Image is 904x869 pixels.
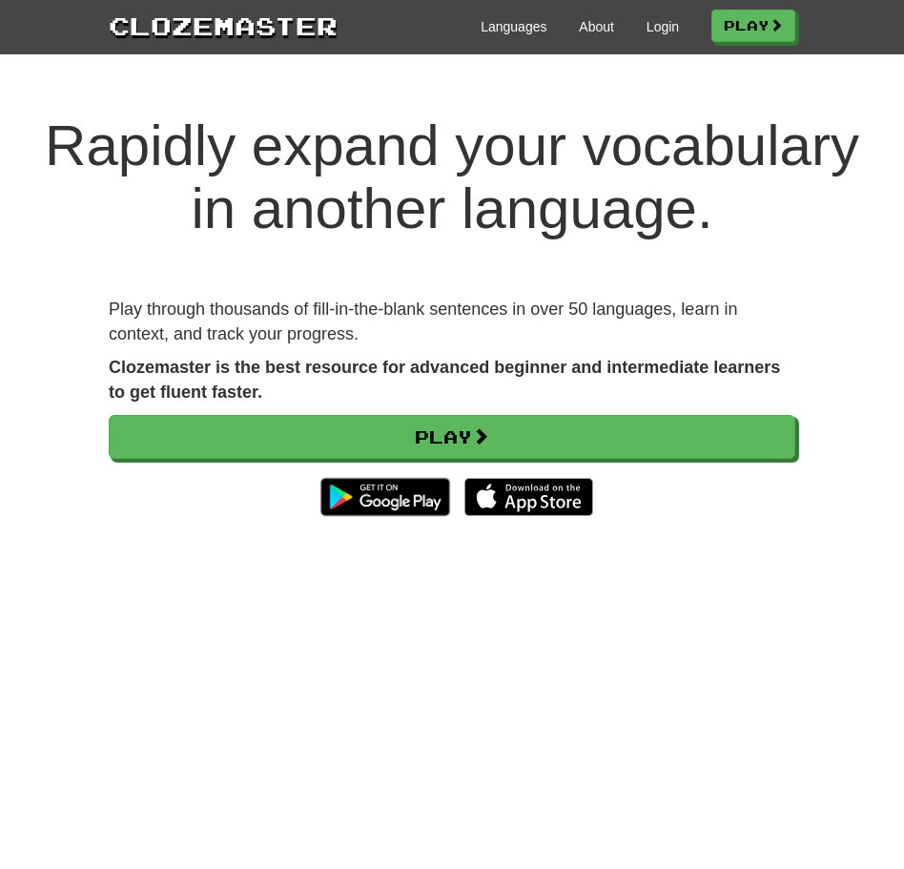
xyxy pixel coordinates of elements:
a: Login [647,17,679,36]
a: Play [109,415,795,459]
a: About [579,17,614,36]
a: Play [711,10,795,42]
a: Languages [481,17,546,36]
img: Get it on Google Play [311,468,459,526]
strong: Clozemaster is the best resource for advanced beginner and intermediate learners to get fluent fa... [109,358,780,402]
a: Clozemaster [109,8,338,43]
p: Play through thousands of fill-in-the-blank sentences in over 50 languages, learn in context, and... [109,298,795,346]
img: Download_on_the_App_Store_Badge_US-UK_135x40-25178aeef6eb6b83b96f5f2d004eda3bffbb37122de64afbaef7... [464,478,593,516]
